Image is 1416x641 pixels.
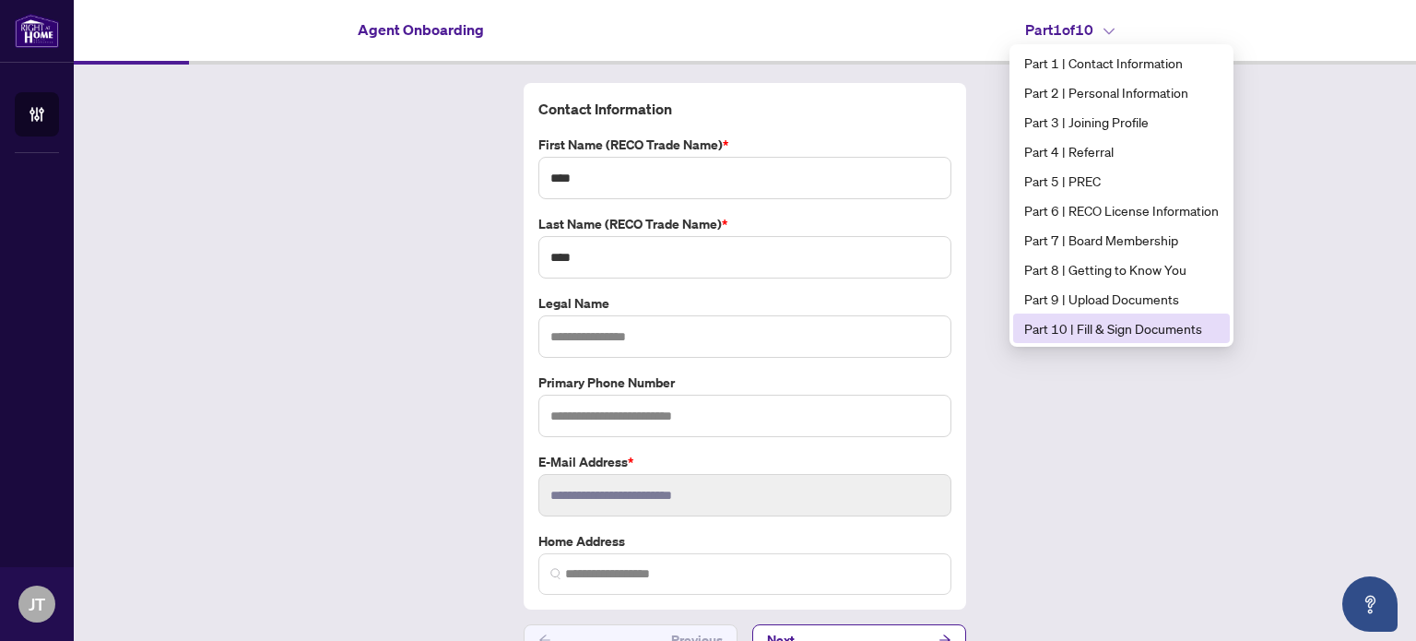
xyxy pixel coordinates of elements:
span: Part 2 | Personal Information [1024,82,1219,102]
span: Part 7 | Board Membership [1024,230,1219,250]
label: Primary Phone Number [538,373,951,393]
h4: Part 1 of 10 [1025,18,1115,41]
span: Part 10 | Fill & Sign Documents [1024,318,1219,338]
img: logo [15,14,59,48]
img: search_icon [550,568,561,579]
h4: Contact Information [538,98,951,120]
span: Part 3 | Joining Profile [1024,112,1219,132]
label: E-mail Address [538,452,951,472]
h4: Agent Onboarding [358,18,484,41]
label: Home Address [538,531,951,552]
label: Last Name (RECO Trade Name) [538,214,951,234]
span: Part 4 | Referral [1024,141,1219,161]
label: Legal Name [538,293,951,314]
span: JT [29,591,45,617]
span: Part 6 | RECO License Information [1024,200,1219,220]
span: Part 9 | Upload Documents [1024,289,1219,309]
span: Part 8 | Getting to Know You [1024,259,1219,279]
label: First Name (RECO Trade Name) [538,135,951,155]
span: Part 5 | PREC [1024,171,1219,191]
span: Part 1 | Contact Information [1024,53,1219,73]
button: Open asap [1342,576,1398,632]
